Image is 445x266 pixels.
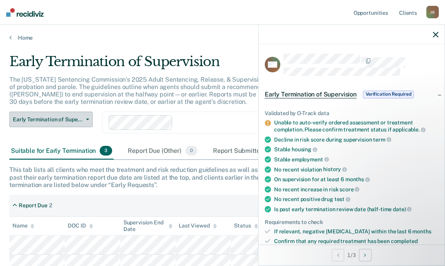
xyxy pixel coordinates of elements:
div: On supervision for at least 6 [274,176,438,183]
a: Home [9,34,436,41]
div: No recent positive drug [274,196,438,203]
div: Last Viewed [179,222,216,229]
div: Unable to auto-verify ordered assessment or treatment completion. Please confirm treatment status... [274,119,438,133]
span: term [373,136,391,143]
div: No recent violation [274,166,438,173]
p: The [US_STATE] Sentencing Commission’s 2025 Adult Sentencing, Release, & Supervision Guidelines e... [9,76,405,106]
span: employment [292,156,329,163]
div: If relevant, negative [MEDICAL_DATA] within the last 6 [274,228,438,235]
div: Stable [274,146,438,153]
span: housing [292,146,317,152]
div: Name [12,222,34,229]
span: date) [393,206,412,212]
span: completed [391,238,418,244]
div: Supervision End Date [123,219,172,233]
div: Decline in risk score during supervision [274,136,438,143]
div: Validated by O-Track data [265,110,438,117]
div: Report Due (Other) [126,143,199,160]
div: Suitable for Early Termination [9,143,114,160]
div: Confirm that any required treatment has been [274,238,438,245]
span: score [339,186,359,192]
button: Previous Opportunity [332,249,344,261]
div: Status [234,222,258,229]
span: test [334,196,350,202]
img: Recidiviz [6,8,44,17]
span: Early Termination of Supervision [265,91,357,98]
div: Is past early termination review date (half-time [274,206,438,213]
div: 2 [49,202,52,209]
span: months [345,176,370,182]
div: No recent increase in risk [274,186,438,193]
div: Report Due [19,202,47,209]
span: Verification Required [363,91,414,98]
div: J K [426,6,439,18]
span: 0 [185,146,197,156]
div: Early Termination of Supervision [9,54,410,76]
div: DOC ID [68,222,93,229]
span: Early Termination of Supervision [13,116,83,123]
div: 1 / 3 [259,245,445,265]
div: Requirements to check [265,219,438,226]
div: Stable [274,156,438,163]
div: This tab lists all clients who meet the treatment and risk reduction guidelines as well as the st... [9,166,436,189]
div: Report Submitted [211,143,281,160]
span: history [323,166,347,172]
button: Next Opportunity [359,249,371,261]
span: 3 [100,146,112,156]
div: Early Termination of SupervisionVerification Required [259,82,445,107]
span: months [412,228,431,234]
